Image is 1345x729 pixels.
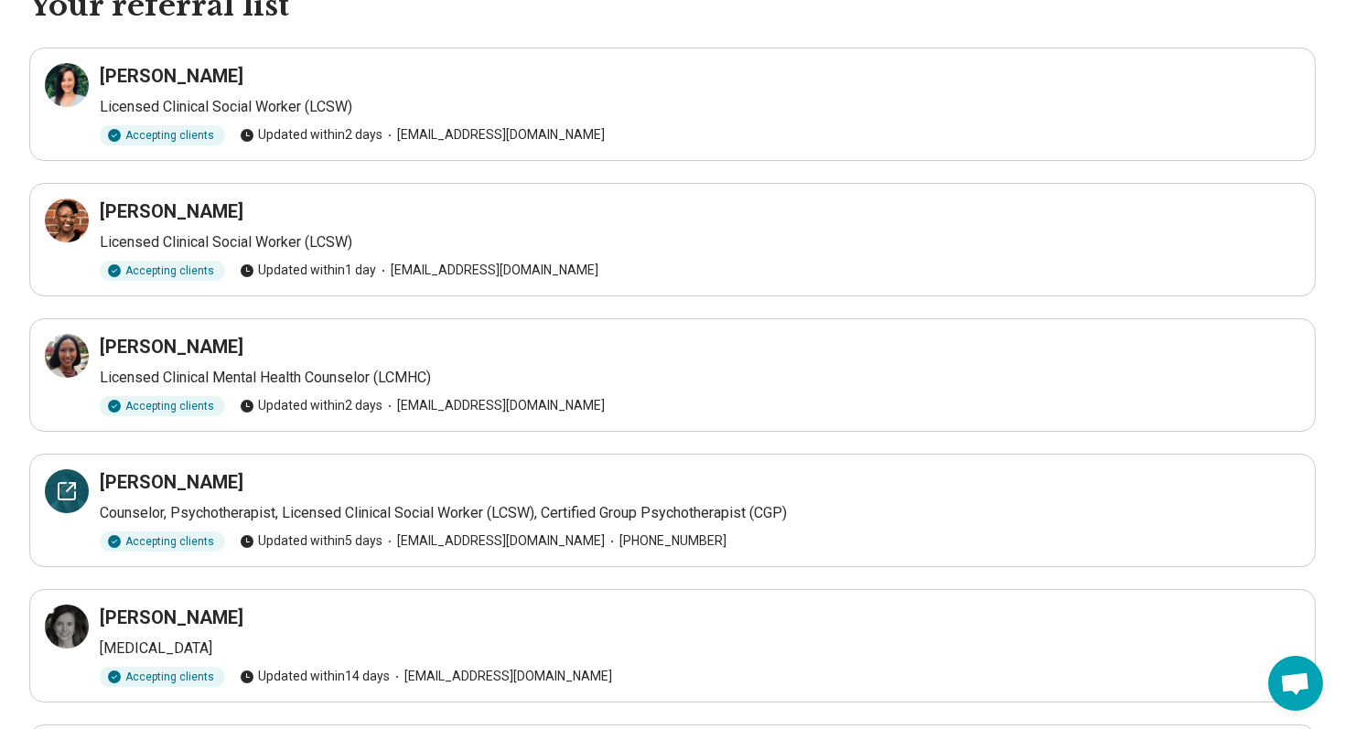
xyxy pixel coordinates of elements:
h3: [PERSON_NAME] [100,63,243,89]
div: Accepting clients [100,261,225,281]
p: [MEDICAL_DATA] [100,638,1300,659]
span: [EMAIL_ADDRESS][DOMAIN_NAME] [390,667,612,686]
p: Licensed Clinical Social Worker (LCSW) [100,231,1300,253]
span: [PHONE_NUMBER] [605,531,726,551]
span: Updated within 14 days [240,667,390,686]
div: Open chat [1268,656,1323,711]
span: [EMAIL_ADDRESS][DOMAIN_NAME] [382,125,605,145]
div: Accepting clients [100,667,225,687]
h3: [PERSON_NAME] [100,469,243,495]
span: Updated within 2 days [240,125,382,145]
span: [EMAIL_ADDRESS][DOMAIN_NAME] [382,531,605,551]
p: Licensed Clinical Social Worker (LCSW) [100,96,1300,118]
p: Counselor, Psychotherapist, Licensed Clinical Social Worker (LCSW), Certified Group Psychotherapi... [100,502,1300,524]
div: Accepting clients [100,531,225,552]
span: Updated within 1 day [240,261,376,280]
p: Licensed Clinical Mental Health Counselor (LCMHC) [100,367,1300,389]
div: Accepting clients [100,125,225,145]
span: Updated within 2 days [240,396,382,415]
span: [EMAIL_ADDRESS][DOMAIN_NAME] [376,261,598,280]
h3: [PERSON_NAME] [100,334,243,359]
h3: [PERSON_NAME] [100,605,243,630]
span: Updated within 5 days [240,531,382,551]
h3: [PERSON_NAME] [100,198,243,224]
div: Accepting clients [100,396,225,416]
span: [EMAIL_ADDRESS][DOMAIN_NAME] [382,396,605,415]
